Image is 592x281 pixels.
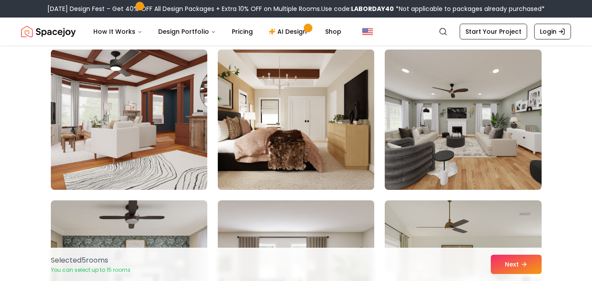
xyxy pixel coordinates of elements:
a: AI Design [262,23,316,40]
img: Spacejoy Logo [21,23,76,40]
img: Room room-49 [51,50,207,190]
img: Room room-51 [385,50,541,190]
nav: Global [21,18,571,46]
a: Pricing [225,23,260,40]
a: Spacejoy [21,23,76,40]
div: [DATE] Design Fest – Get 40% OFF All Design Packages + Extra 10% OFF on Multiple Rooms. [47,4,545,13]
p: Selected 5 room s [51,255,131,266]
img: United States [362,26,373,37]
button: Next [491,255,542,274]
a: Shop [318,23,348,40]
a: Start Your Project [460,24,527,39]
button: How It Works [86,23,149,40]
p: You can select up to 15 rooms [51,267,131,274]
img: Room room-50 [214,46,378,193]
span: Use code: [321,4,394,13]
button: Design Portfolio [151,23,223,40]
a: Login [534,24,571,39]
b: LABORDAY40 [351,4,394,13]
span: *Not applicable to packages already purchased* [394,4,545,13]
nav: Main [86,23,348,40]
